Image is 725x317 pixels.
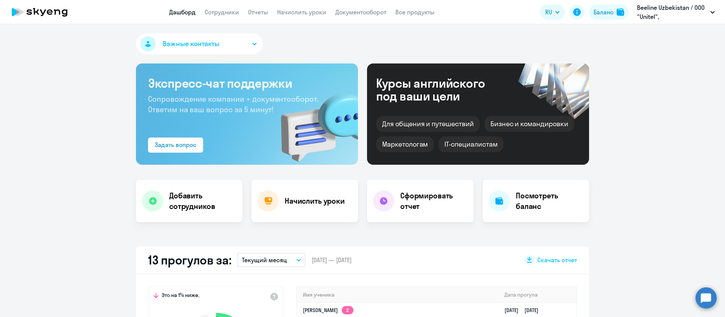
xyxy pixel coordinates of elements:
[594,8,614,17] div: Баланс
[438,136,503,152] div: IT-специалистам
[376,77,505,102] div: Курсы английского под ваши цели
[155,140,196,149] div: Задать вопрос
[589,5,629,20] button: Балансbalance
[277,8,326,16] a: Начислить уроки
[312,256,352,264] span: [DATE] — [DATE]
[238,253,305,267] button: Текущий месяц
[395,8,435,16] a: Все продукты
[169,190,236,212] h4: Добавить сотрудников
[205,8,239,16] a: Сотрудники
[400,190,467,212] h4: Сформировать отчет
[637,3,707,21] p: Beeline Uzbekistan / ООО "Unitel", [GEOGRAPHIC_DATA]
[545,8,552,17] span: RU
[169,8,196,16] a: Дашборд
[162,292,199,301] span: Это на 1% ниже,
[617,8,624,16] img: balance
[136,33,263,54] button: Важные контакты
[498,287,576,303] th: Дата прогула
[303,307,353,314] a: [PERSON_NAME]2
[163,39,219,49] span: Важные контакты
[376,116,480,132] div: Для общения и путешествий
[297,287,498,303] th: Имя ученика
[540,5,565,20] button: RU
[335,8,386,16] a: Документооборот
[537,256,577,264] span: Скачать отчет
[148,76,346,91] h3: Экспресс-чат поддержки
[376,136,434,152] div: Маркетологам
[270,80,358,165] img: bg-img
[242,255,287,264] p: Текущий месяц
[504,307,545,314] a: [DATE][DATE]
[248,8,268,16] a: Отчеты
[148,94,319,114] span: Сопровождение компании + документооборот. Ответим на ваш вопрос за 5 минут!
[484,116,574,132] div: Бизнес и командировки
[516,190,583,212] h4: Посмотреть баланс
[148,138,203,153] button: Задать вопрос
[342,306,353,314] app-skyeng-badge: 2
[633,3,719,21] button: Beeline Uzbekistan / ООО "Unitel", [GEOGRAPHIC_DATA]
[285,196,345,206] h4: Начислить уроки
[148,252,231,268] h2: 13 прогулов за:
